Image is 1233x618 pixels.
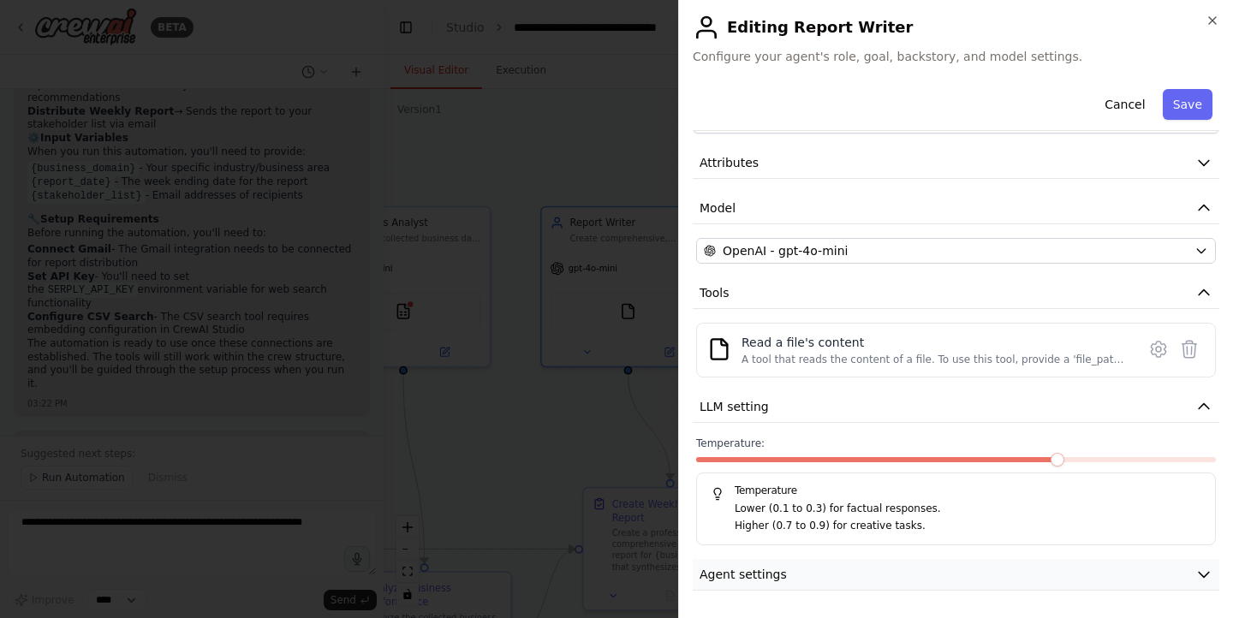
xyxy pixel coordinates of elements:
[693,277,1219,309] button: Tools
[700,398,769,415] span: LLM setting
[700,154,759,171] span: Attributes
[742,334,1126,351] div: Read a file's content
[735,518,1201,535] p: Higher (0.7 to 0.9) for creative tasks.
[723,242,848,259] span: OpenAI - gpt-4o-mini
[693,391,1219,423] button: LLM setting
[735,501,1201,518] p: Lower (0.1 to 0.3) for factual responses.
[693,14,1219,41] h2: Editing Report Writer
[1174,334,1205,365] button: Delete tool
[700,199,736,217] span: Model
[742,353,1126,366] div: A tool that reads the content of a file. To use this tool, provide a 'file_path' parameter with t...
[696,238,1216,264] button: OpenAI - gpt-4o-mini
[1163,89,1212,120] button: Save
[1143,334,1174,365] button: Configure tool
[693,147,1219,179] button: Attributes
[711,484,1201,497] h5: Temperature
[707,337,731,361] img: FileReadTool
[693,48,1219,65] span: Configure your agent's role, goal, backstory, and model settings.
[1094,89,1155,120] button: Cancel
[693,193,1219,224] button: Model
[700,566,787,583] span: Agent settings
[700,284,730,301] span: Tools
[693,559,1219,591] button: Agent settings
[696,437,765,450] span: Temperature:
